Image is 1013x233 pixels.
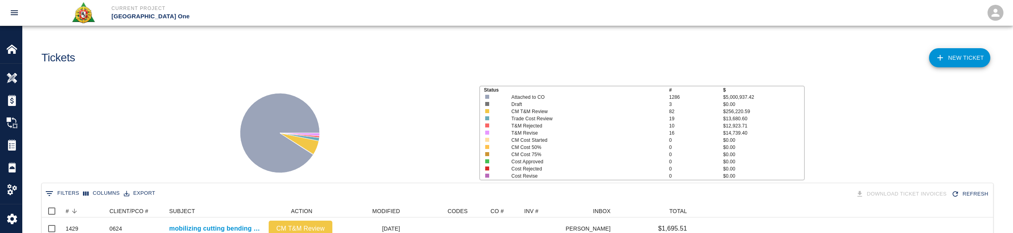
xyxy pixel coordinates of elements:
div: CODES [447,205,468,217]
p: $0.00 [723,137,804,144]
p: $13,680.60 [723,115,804,122]
div: TOTAL [669,205,687,217]
div: INBOX [566,205,615,217]
button: Show filters [43,187,81,200]
div: 0624 [109,225,122,233]
p: $0.00 [723,172,804,180]
p: Cost Rejected [511,165,653,172]
div: TOTAL [615,205,691,217]
button: open drawer [5,3,24,22]
iframe: Chat Widget [973,195,1013,233]
p: CM Cost 75% [511,151,653,158]
p: $0.00 [723,101,804,108]
p: CM Cost Started [511,137,653,144]
div: INV # [520,205,566,217]
div: SUBJECT [169,205,195,217]
button: Export [122,187,157,200]
div: CLIENT/PCO # [105,205,165,217]
div: INBOX [593,205,611,217]
div: INV # [524,205,539,217]
div: # [66,205,69,217]
p: Draft [511,101,653,108]
div: CO # [472,205,520,217]
p: $5,000,937.42 [723,94,804,101]
button: Refresh [950,187,992,201]
p: Cost Approved [511,158,653,165]
p: 0 [669,151,723,158]
p: $0.00 [723,151,804,158]
div: # [62,205,105,217]
p: [GEOGRAPHIC_DATA] One [111,12,550,21]
button: Sort [69,206,80,217]
p: $0.00 [723,165,804,172]
p: $0.00 [723,158,804,165]
div: ACTION [265,205,336,217]
p: # [669,86,723,94]
div: Refresh the list [950,187,992,201]
p: $0.00 [723,144,804,151]
p: $12,923.71 [723,122,804,129]
p: Attached to CO [511,94,653,101]
p: 3 [669,101,723,108]
p: CM T&M Review [511,108,653,115]
p: $14,739.40 [723,129,804,137]
p: CM Cost 50% [511,144,653,151]
p: T&M Revise [511,129,653,137]
p: $ [723,86,804,94]
p: Status [484,86,669,94]
div: CO # [490,205,504,217]
div: MODIFIED [336,205,404,217]
div: CODES [404,205,472,217]
p: $256,220.59 [723,108,804,115]
p: 0 [669,144,723,151]
div: MODIFIED [372,205,400,217]
p: 0 [669,165,723,172]
h1: Tickets [41,51,75,65]
a: NEW TICKET [929,48,990,67]
div: ACTION [291,205,312,217]
div: 1429 [66,225,78,233]
div: SUBJECT [165,205,265,217]
p: Trade Cost Review [511,115,653,122]
p: 10 [669,122,723,129]
p: Current Project [111,5,550,12]
p: 0 [669,172,723,180]
p: T&M Rejected [511,122,653,129]
img: Roger & Sons Concrete [71,2,96,24]
div: Tickets download in groups of 15 [854,187,950,201]
p: 0 [669,158,723,165]
div: CLIENT/PCO # [109,205,148,217]
p: 16 [669,129,723,137]
button: Select columns [81,187,122,200]
p: Cost Revise [511,172,653,180]
p: 19 [669,115,723,122]
p: 1286 [669,94,723,101]
p: 82 [669,108,723,115]
p: 0 [669,137,723,144]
